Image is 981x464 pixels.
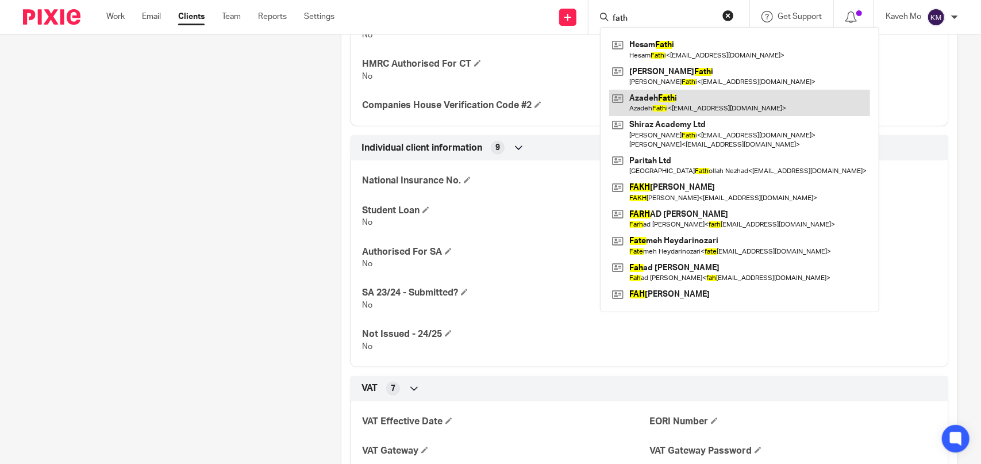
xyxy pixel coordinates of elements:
[362,205,649,217] h4: Student Loan
[362,260,372,268] span: No
[23,9,80,25] img: Pixie
[886,11,921,22] p: Kaveh Mo
[778,13,822,21] span: Get Support
[361,142,482,154] span: Individual client information
[362,301,372,309] span: No
[362,175,649,187] h4: National Insurance No.
[362,445,649,457] h4: VAT Gateway
[391,383,395,394] span: 7
[258,11,287,22] a: Reports
[222,11,241,22] a: Team
[362,287,649,299] h4: SA 23/24 - Submitted?
[362,72,372,80] span: No
[362,246,649,258] h4: Authorised For SA
[142,11,161,22] a: Email
[304,11,334,22] a: Settings
[106,11,125,22] a: Work
[362,58,649,70] h4: HMRC Authorised For CT
[178,11,205,22] a: Clients
[362,328,649,340] h4: Not Issued - 24/25
[927,8,945,26] img: svg%3E
[722,10,734,21] button: Clear
[362,218,372,227] span: No
[649,445,937,457] h4: VAT Gateway Password
[362,343,372,351] span: No
[362,99,649,112] h4: Companies House Verification Code #2
[649,416,937,428] h4: EORI Number
[362,31,372,39] span: No
[495,142,500,154] span: 9
[362,416,649,428] h4: VAT Effective Date
[611,14,715,24] input: Search
[361,382,378,394] span: VAT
